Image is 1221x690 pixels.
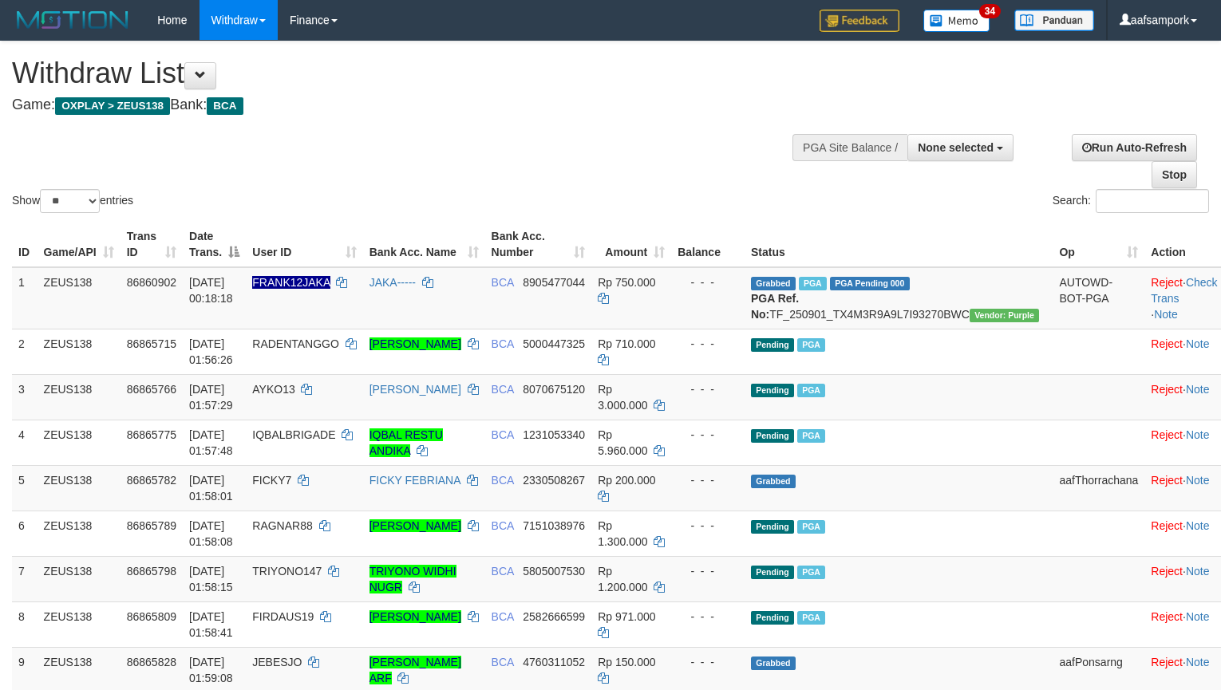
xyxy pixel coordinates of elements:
label: Show entries [12,189,133,213]
span: Marked by aafanarl [797,520,825,534]
td: 7 [12,556,38,601]
td: ZEUS138 [38,465,121,511]
div: - - - [678,563,738,579]
a: Reject [1151,656,1183,668]
span: Copy 5805007530 to clipboard [523,565,585,578]
a: Reject [1151,519,1183,532]
span: 86865775 [127,428,176,441]
span: Nama rekening ada tanda titik/strip, harap diedit [252,276,330,289]
div: - - - [678,381,738,397]
a: Reject [1151,610,1183,623]
td: ZEUS138 [38,329,121,374]
a: TRIYONO WIDHI NUGR [369,565,456,593]
a: Note [1186,337,1210,350]
h4: Game: Bank: [12,97,798,113]
th: Op: activate to sort column ascending [1053,222,1144,267]
a: [PERSON_NAME] [369,610,461,623]
a: Reject [1151,383,1183,396]
th: Bank Acc. Name: activate to sort column ascending [363,222,485,267]
span: Pending [751,611,794,625]
span: Rp 1.300.000 [598,519,647,548]
td: aafThorrachana [1053,465,1144,511]
span: Pending [751,384,794,397]
img: Feedback.jpg [820,10,899,32]
span: Pending [751,566,794,579]
td: TF_250901_TX4M3R9A9L7I93270BWC [745,267,1053,329]
span: Copy 8070675120 to clipboard [523,383,585,396]
span: None selected [918,141,994,154]
span: 86865828 [127,656,176,668]
span: Grabbed [751,277,796,290]
span: Grabbed [751,656,796,670]
span: Vendor URL: https://trx4.1velocity.biz [970,309,1039,322]
a: Reject [1151,337,1183,350]
span: PGA Pending [830,277,910,290]
span: Rp 971.000 [598,610,655,623]
img: panduan.png [1014,10,1094,31]
span: Copy 2582666599 to clipboard [523,610,585,623]
a: FICKY FEBRIANA [369,474,460,487]
td: 3 [12,374,38,420]
span: JEBESJO [252,656,302,668]
td: ZEUS138 [38,556,121,601]
th: User ID: activate to sort column ascending [246,222,362,267]
th: Status [745,222,1053,267]
td: ZEUS138 [38,374,121,420]
th: Date Trans.: activate to sort column descending [183,222,246,267]
td: 5 [12,465,38,511]
td: 6 [12,511,38,556]
span: [DATE] 01:58:08 [189,519,233,548]
span: Copy 8905477044 to clipboard [523,276,585,289]
a: [PERSON_NAME] ARF [369,656,461,684]
span: [DATE] 01:56:26 [189,337,233,366]
span: 86865798 [127,565,176,578]
td: ZEUS138 [38,601,121,647]
span: [DATE] 01:57:48 [189,428,233,457]
a: Note [1186,519,1210,532]
div: - - - [678,654,738,670]
span: IQBALBRIGADE [252,428,335,441]
span: BCA [492,474,514,487]
a: [PERSON_NAME] [369,383,461,396]
span: FIRDAUS19 [252,610,314,623]
span: Rp 200.000 [598,474,655,487]
th: Amount: activate to sort column ascending [591,222,671,267]
span: OXPLAY > ZEUS138 [55,97,170,115]
td: 8 [12,601,38,647]
h1: Withdraw List [12,57,798,89]
td: AUTOWD-BOT-PGA [1053,267,1144,329]
a: Reject [1151,428,1183,441]
span: BCA [207,97,243,115]
a: Reject [1151,474,1183,487]
span: [DATE] 01:58:41 [189,610,233,639]
span: Copy 5000447325 to clipboard [523,337,585,350]
input: Search: [1096,189,1209,213]
div: - - - [678,274,738,290]
img: Button%20Memo.svg [923,10,990,32]
td: ZEUS138 [38,267,121,329]
span: Pending [751,520,794,534]
select: Showentries [40,189,100,213]
span: BCA [492,337,514,350]
img: MOTION_logo.png [12,8,133,32]
span: Marked by aafanarl [797,611,825,625]
span: Copy 2330508267 to clipboard [523,474,585,487]
span: Rp 150.000 [598,656,655,668]
div: - - - [678,518,738,534]
a: Note [1154,308,1178,321]
span: BCA [492,519,514,532]
div: - - - [678,472,738,488]
a: Stop [1152,161,1197,188]
th: ID [12,222,38,267]
th: Balance [671,222,745,267]
a: Note [1186,656,1210,668]
span: Marked by aafanarl [797,384,825,397]
a: [PERSON_NAME] [369,519,461,532]
span: Copy 7151038976 to clipboard [523,519,585,532]
td: 1 [12,267,38,329]
span: [DATE] 01:59:08 [189,656,233,684]
span: [DATE] 01:58:15 [189,565,233,593]
span: Copy 1231053340 to clipboard [523,428,585,441]
a: Note [1186,610,1210,623]
a: Note [1186,565,1210,578]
